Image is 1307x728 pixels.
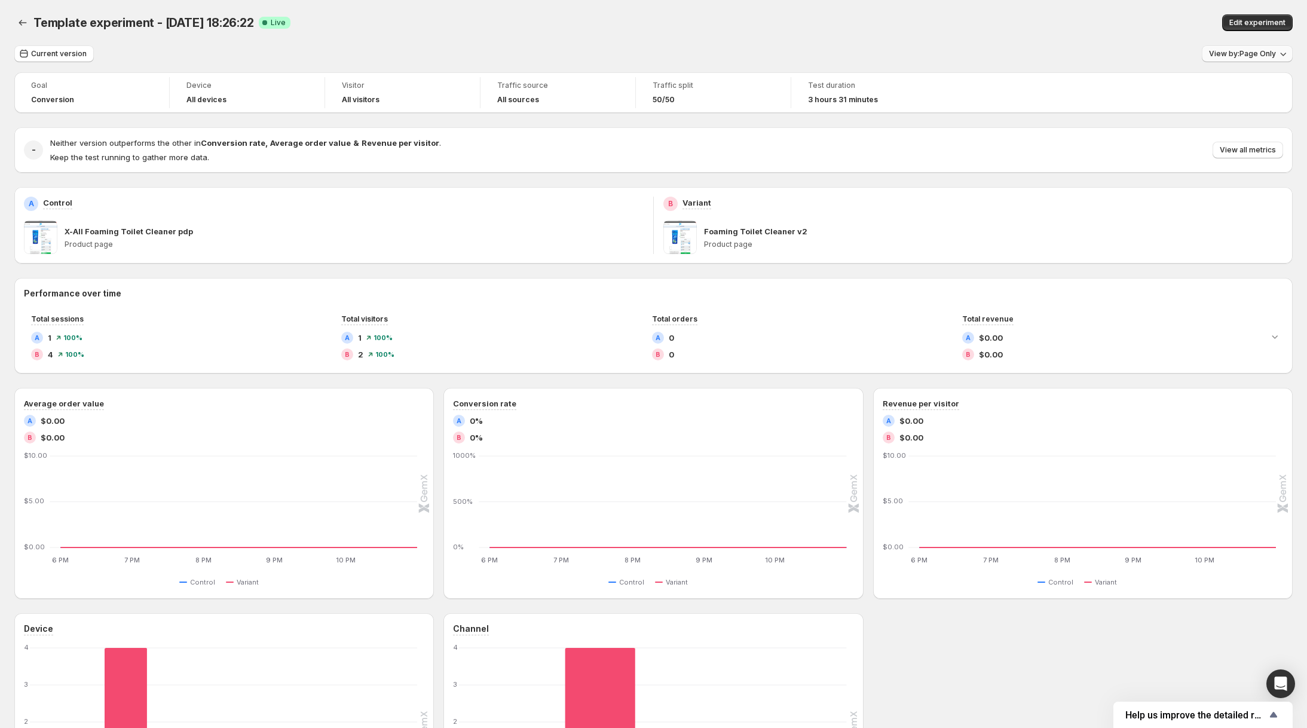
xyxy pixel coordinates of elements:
strong: Average order value [270,138,351,148]
span: Variant [666,577,688,587]
a: DeviceAll devices [186,79,308,106]
span: Total visitors [341,314,388,323]
button: Expand chart [1266,328,1283,345]
img: X-All Foaming Toilet Cleaner pdp [24,221,57,254]
h2: A [27,417,32,424]
h4: All devices [186,95,226,105]
h2: B [35,351,39,358]
span: Visitor [342,81,463,90]
span: Conversion [31,95,74,105]
h2: B [966,351,971,358]
span: 2 [358,348,363,360]
button: Control [179,575,220,589]
h3: Conversion rate [453,397,516,409]
button: Edit experiment [1222,14,1293,31]
h2: A [966,334,971,341]
span: Template experiment - [DATE] 18:26:22 [33,16,254,30]
h4: All sources [497,95,539,105]
text: $5.00 [24,497,44,506]
h2: A [457,417,461,424]
h2: Performance over time [24,287,1283,299]
button: Variant [655,575,693,589]
text: 2 [453,717,457,726]
text: 9 PM [696,556,712,564]
span: Total sessions [31,314,84,323]
text: 8 PM [1054,556,1070,564]
span: $0.00 [899,432,923,443]
p: Product page [65,240,644,249]
span: Control [1048,577,1073,587]
h2: B [457,434,461,441]
text: 7 PM [124,556,140,564]
button: Control [1037,575,1078,589]
span: Keep the test running to gather more data. [50,152,209,162]
span: $0.00 [41,432,65,443]
span: $0.00 [979,332,1003,344]
text: 7 PM [982,556,998,564]
span: 0 [669,348,674,360]
h3: Average order value [24,397,104,409]
span: $0.00 [41,415,65,427]
p: X-All Foaming Toilet Cleaner pdp [65,225,193,237]
text: 10 PM [766,556,785,564]
span: 4 [48,348,53,360]
span: 1 [358,332,362,344]
text: 4 [24,643,29,651]
button: Show survey - Help us improve the detailed report for A/B campaigns [1125,708,1281,722]
span: Total orders [652,314,697,323]
p: Product page [704,240,1283,249]
button: Variant [226,575,264,589]
span: $0.00 [979,348,1003,360]
text: 1000% [453,451,476,460]
span: 100 % [65,351,84,358]
span: Goal [31,81,152,90]
text: 2 [24,717,28,726]
a: GoalConversion [31,79,152,106]
h2: A [345,334,350,341]
span: 100 % [63,334,82,341]
h2: A [656,334,660,341]
h3: Channel [453,623,489,635]
text: 3 [453,680,457,689]
span: 100 % [374,334,393,341]
span: 0% [470,415,483,427]
span: Edit experiment [1229,18,1285,27]
span: Current version [31,49,87,59]
text: 4 [453,643,458,651]
span: Device [186,81,308,90]
button: View all metrics [1213,142,1283,158]
text: $10.00 [24,451,47,460]
span: $0.00 [899,415,923,427]
text: 6 PM [482,556,498,564]
strong: , [265,138,268,148]
a: VisitorAll visitors [342,79,463,106]
div: Open Intercom Messenger [1266,669,1295,698]
h2: B [27,434,32,441]
text: 8 PM [625,556,641,564]
img: Foaming Toilet Cleaner v2 [663,221,697,254]
a: Traffic split50/50 [653,79,774,106]
a: Traffic sourceAll sources [497,79,619,106]
text: $5.00 [883,497,903,506]
strong: & [353,138,359,148]
span: 1 [48,332,51,344]
span: Control [190,577,215,587]
text: 6 PM [911,556,928,564]
text: $10.00 [883,451,906,460]
span: View by: Page Only [1209,49,1276,59]
span: 100 % [375,351,394,358]
h2: B [886,434,891,441]
span: Traffic source [497,81,619,90]
span: Variant [1095,577,1117,587]
text: 8 PM [195,556,212,564]
p: Foaming Toilet Cleaner v2 [704,225,807,237]
h2: B [345,351,350,358]
span: Variant [237,577,259,587]
span: 50/50 [653,95,675,105]
span: View all metrics [1220,145,1276,155]
text: 9 PM [267,556,283,564]
text: 500% [453,497,473,506]
span: 3 hours 31 minutes [808,95,878,105]
text: 7 PM [553,556,569,564]
p: Control [43,197,72,209]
